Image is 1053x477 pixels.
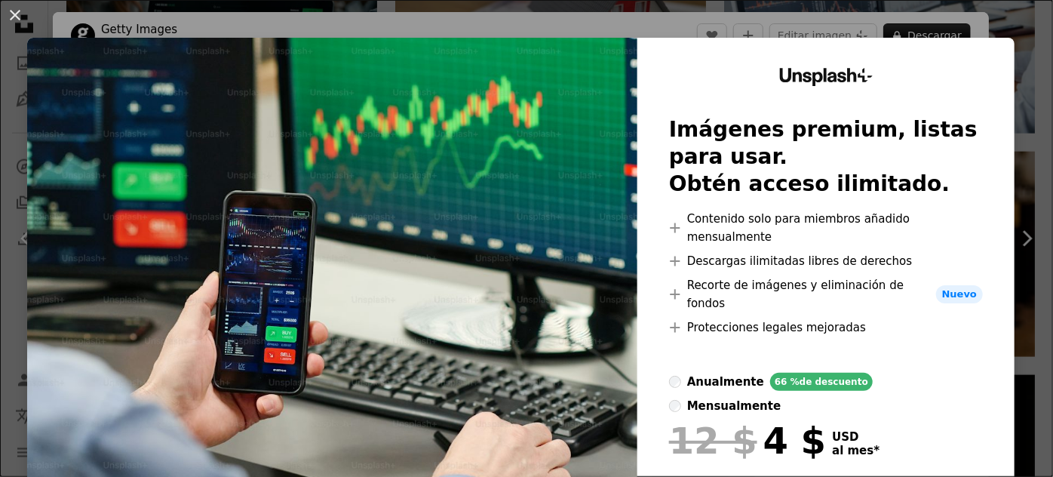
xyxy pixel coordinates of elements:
input: mensualmente [669,400,681,412]
span: al mes * [832,444,880,457]
span: Nuevo [936,285,983,303]
div: 66 % de descuento [770,373,873,391]
div: 4 $ [669,421,826,460]
span: USD [832,430,880,444]
li: Protecciones legales mejoradas [669,319,983,337]
div: anualmente [687,373,764,391]
input: anualmente66 %de descuento [669,376,681,388]
li: Descargas ilimitadas libres de derechos [669,252,983,270]
li: Recorte de imágenes y eliminación de fondos [669,276,983,312]
div: mensualmente [687,397,781,415]
h2: Imágenes premium, listas para usar. Obtén acceso ilimitado. [669,116,983,198]
span: 12 $ [669,421,757,460]
li: Contenido solo para miembros añadido mensualmente [669,210,983,246]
